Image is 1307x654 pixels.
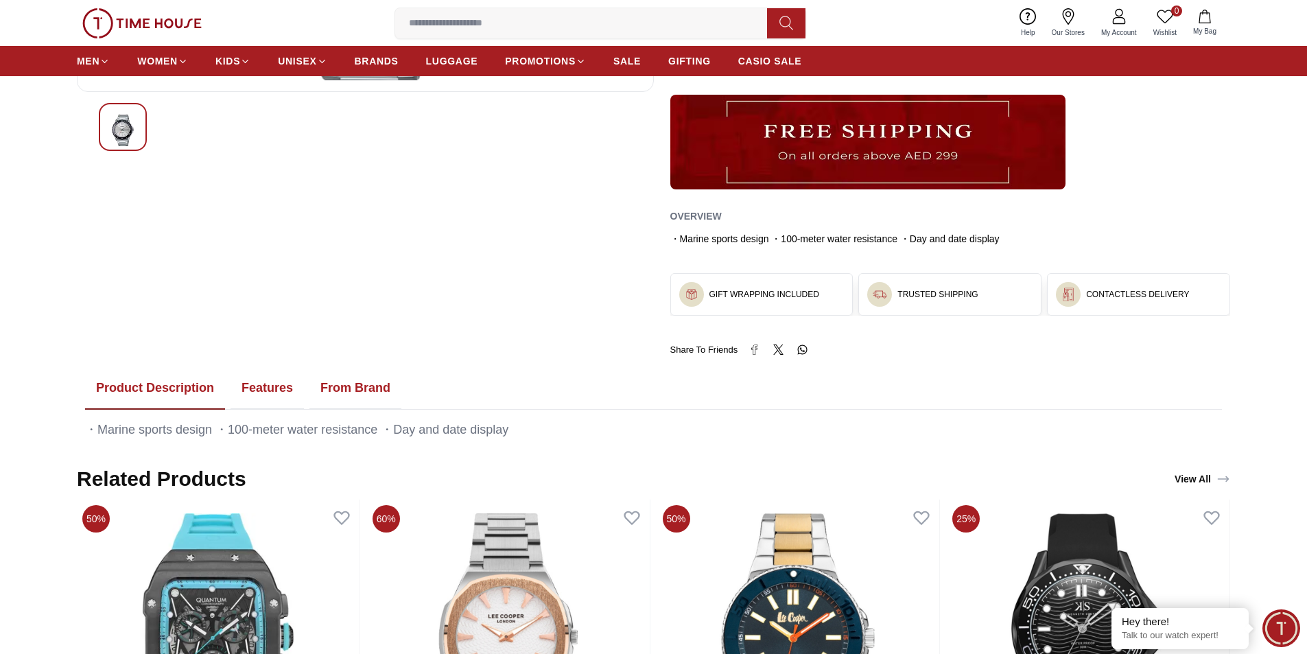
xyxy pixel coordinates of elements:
[1013,5,1044,40] a: Help
[1096,27,1142,38] span: My Account
[82,8,202,38] img: ...
[1172,469,1233,489] a: View All
[110,115,135,146] img: CASIO Men's Analog Silver Dial Watch - MTD-125D-7AVDF
[663,505,690,533] span: 50%
[137,54,178,68] span: WOMEN
[137,49,188,73] a: WOMEN
[215,49,250,73] a: KIDS
[85,367,225,410] button: Product Description
[738,54,802,68] span: CASIO SALE
[1046,27,1090,38] span: Our Stores
[1044,5,1093,40] a: Our Stores
[1145,5,1185,40] a: 0Wishlist
[215,54,240,68] span: KIDS
[231,367,304,410] button: Features
[738,49,802,73] a: CASIO SALE
[897,289,978,300] h3: TRUSTED SHIPPING
[670,95,1065,189] img: ...
[505,49,586,73] a: PROMOTIONS
[952,505,980,533] span: 25%
[426,54,478,68] span: LUGGAGE
[709,289,819,300] h3: GIFT WRAPPING INCLUDED
[1122,615,1238,629] div: Hey there!
[873,288,886,301] img: ...
[278,49,327,73] a: UNISEX
[670,206,722,226] h2: Overview
[668,49,711,73] a: GIFTING
[668,54,711,68] span: GIFTING
[1015,27,1041,38] span: Help
[77,467,246,491] h2: Related Products
[77,54,99,68] span: MEN
[1171,5,1182,16] span: 0
[505,54,576,68] span: PROMOTIONS
[685,288,698,301] img: ...
[373,505,400,533] span: 60%
[613,49,641,73] a: SALE
[1148,27,1182,38] span: Wishlist
[670,343,738,357] span: Share To Friends
[1061,288,1075,301] img: ...
[278,54,316,68] span: UNISEX
[670,232,1231,246] div: ・Marine sports design ・100-meter water resistance ・Day and date display
[85,421,1222,439] div: ・Marine sports design ・100-meter water resistance ・Day and date display
[1086,289,1189,300] h3: CONTACTLESS DELIVERY
[82,505,110,533] span: 50%
[613,54,641,68] span: SALE
[1185,7,1225,39] button: My Bag
[1175,472,1230,486] div: View All
[1188,26,1222,36] span: My Bag
[77,49,110,73] a: MEN
[309,367,401,410] button: From Brand
[1122,630,1238,642] p: Talk to our watch expert!
[355,54,399,68] span: BRANDS
[426,49,478,73] a: LUGGAGE
[1262,609,1300,647] div: Chat Widget
[355,49,399,73] a: BRANDS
